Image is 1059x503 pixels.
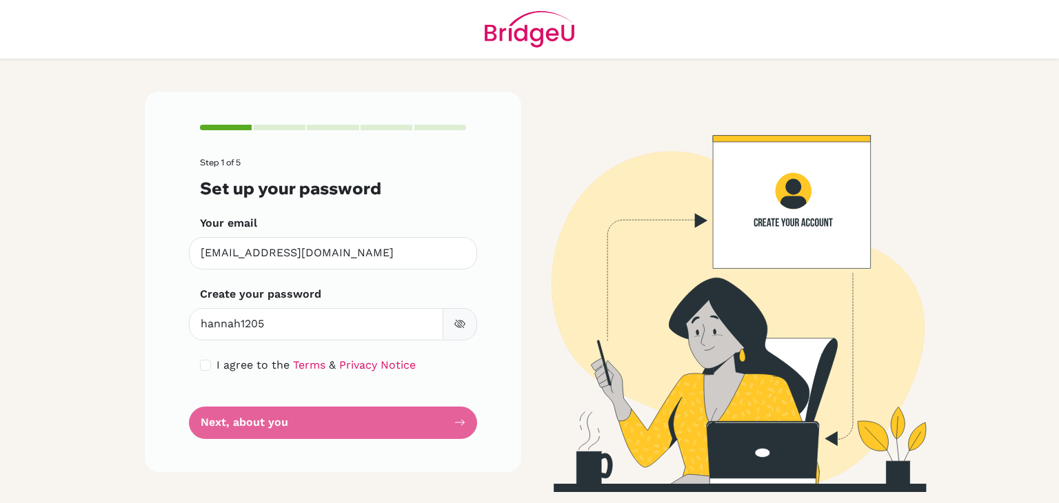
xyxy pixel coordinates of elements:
[200,286,321,302] label: Create your password
[329,358,336,371] span: &
[216,358,290,371] span: I agree to the
[339,358,416,371] a: Privacy Notice
[200,157,241,167] span: Step 1 of 5
[200,215,257,232] label: Your email
[200,178,466,198] h3: Set up your password
[189,237,477,269] input: Insert your email*
[293,358,325,371] a: Terms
